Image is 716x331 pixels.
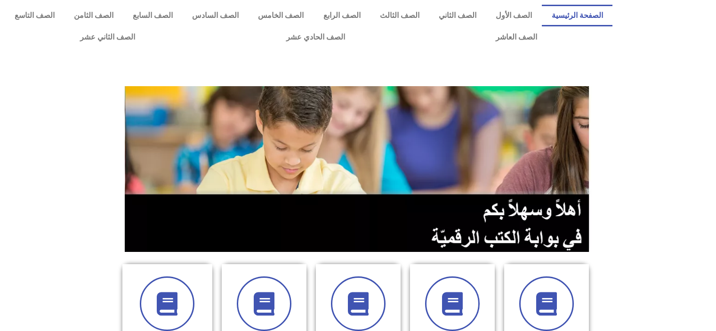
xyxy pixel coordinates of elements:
[542,5,612,26] a: الصفحة الرئيسية
[5,5,64,26] a: الصف التاسع
[210,26,420,48] a: الصف الحادي عشر
[249,5,314,26] a: الصف الخامس
[314,5,370,26] a: الصف الرابع
[183,5,249,26] a: الصف السادس
[420,26,612,48] a: الصف العاشر
[123,5,182,26] a: الصف السابع
[64,5,123,26] a: الصف الثامن
[486,5,542,26] a: الصف الأول
[370,5,429,26] a: الصف الثالث
[429,5,486,26] a: الصف الثاني
[5,26,210,48] a: الصف الثاني عشر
